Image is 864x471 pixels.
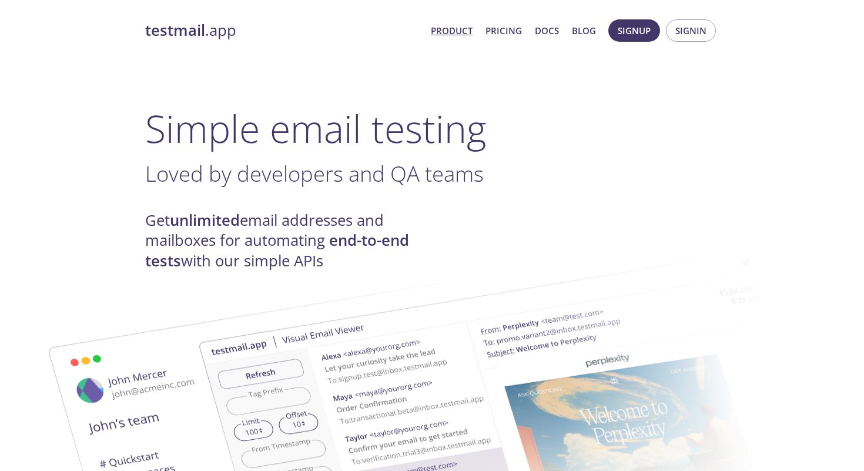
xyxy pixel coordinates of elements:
a: Docs [535,23,559,38]
button: Signin [666,19,716,42]
strong: testmail [145,20,205,41]
strong: unlimited [170,210,240,231]
span: Signup [618,23,651,38]
span: Loved by developers and QA teams [145,159,484,188]
a: Pricing [485,23,522,38]
a: Product [431,23,473,38]
button: Signup [608,19,660,42]
a: testmail.app [145,21,421,41]
h1: Simple email testing [145,106,719,151]
span: Signin [675,23,706,38]
strong: end-to-end tests [145,230,409,270]
a: Blog [572,23,596,38]
h4: Get email addresses and mailboxes for automating with our simple APIs [145,211,432,271]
